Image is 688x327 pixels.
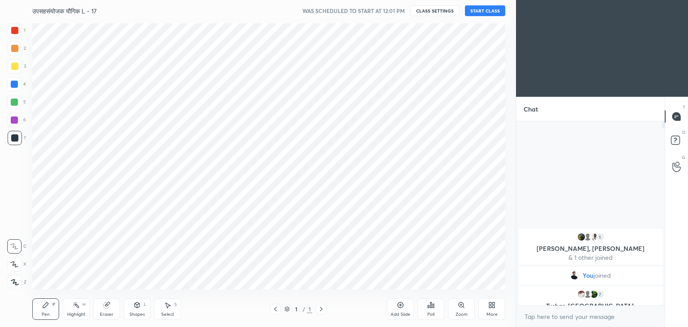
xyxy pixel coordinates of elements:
[8,23,26,38] div: 1
[524,254,657,261] p: & 1 other joined
[465,5,505,16] button: START CLASS
[100,312,113,317] div: Eraser
[7,257,26,271] div: X
[7,113,26,127] div: 6
[144,302,146,307] div: L
[67,312,86,317] div: Highlight
[683,104,685,111] p: T
[524,245,657,252] p: [PERSON_NAME], [PERSON_NAME]
[682,154,685,161] p: G
[8,131,26,145] div: 7
[129,312,145,317] div: Shapes
[410,5,460,16] button: CLASS SETTINGS
[589,290,598,299] img: 0ab23c2606d0487291f56ffd05ee6a64.jpg
[302,7,405,15] h5: WAS SCHEDULED TO START AT 12:01 PM
[682,129,685,136] p: D
[524,302,657,317] p: Tushar, [GEOGRAPHIC_DATA], [GEOGRAPHIC_DATA]
[42,312,50,317] div: Pen
[174,302,177,307] div: S
[8,59,26,73] div: 3
[570,271,579,280] img: 75be8c77a365489dbb0553809f470823.jpg
[486,312,498,317] div: More
[596,232,605,241] div: 1
[7,239,26,254] div: C
[7,95,26,109] div: 5
[302,306,305,312] div: /
[583,272,593,279] span: You
[391,312,410,317] div: Add Slide
[516,97,545,121] p: Chat
[82,302,86,307] div: H
[583,290,592,299] img: default.png
[593,272,611,279] span: joined
[161,312,174,317] div: Select
[427,312,434,317] div: Poll
[8,275,26,289] div: Z
[32,7,97,15] h4: उपसहसंयोजक यौगिक L - 17
[8,41,26,56] div: 2
[52,302,55,307] div: P
[516,227,665,306] div: grid
[583,232,592,241] img: default.png
[456,312,468,317] div: Zoom
[577,290,586,299] img: 2d701adf2a7247aeaa0018d173690177.jpg
[292,306,301,312] div: 1
[307,305,312,313] div: 1
[577,232,586,241] img: 8ee7503bf88e4b82a76471287c8c4100.jpg
[596,290,605,299] div: 7
[589,232,598,241] img: 45d3368bcebc47559986b9cbf780ce8d.jpg
[7,77,26,91] div: 4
